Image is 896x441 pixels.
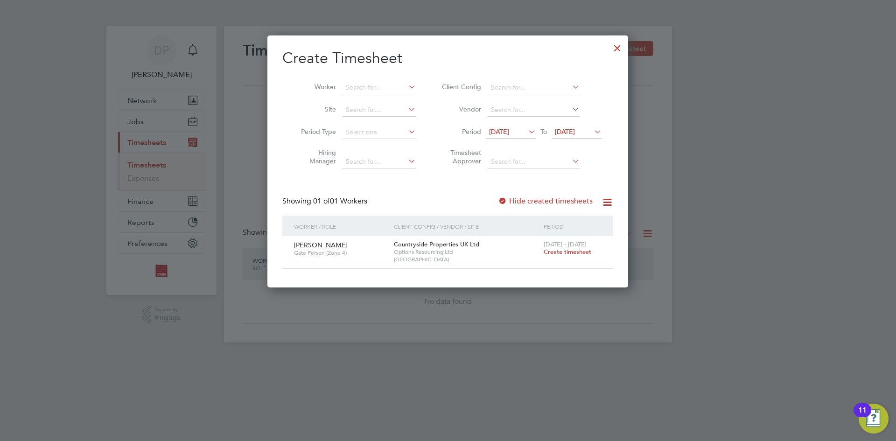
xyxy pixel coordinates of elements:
[859,404,889,434] button: Open Resource Center, 11 new notifications
[343,155,416,168] input: Search for...
[294,241,348,249] span: [PERSON_NAME]
[294,249,387,257] span: Gate Person (Zone 4)
[343,81,416,94] input: Search for...
[294,148,336,165] label: Hiring Manager
[313,196,330,206] span: 01 of
[439,127,481,136] label: Period
[392,216,541,237] div: Client Config / Vendor / Site
[498,196,593,206] label: Hide created timesheets
[439,83,481,91] label: Client Config
[439,105,481,113] label: Vendor
[488,104,580,117] input: Search for...
[544,240,587,248] span: [DATE] - [DATE]
[294,105,336,113] label: Site
[343,126,416,139] input: Select one
[394,248,539,256] span: Options Resourcing Ltd
[294,83,336,91] label: Worker
[282,49,613,68] h2: Create Timesheet
[313,196,367,206] span: 01 Workers
[394,240,479,248] span: Countryside Properties UK Ltd
[555,127,575,136] span: [DATE]
[343,104,416,117] input: Search for...
[439,148,481,165] label: Timesheet Approver
[489,127,509,136] span: [DATE]
[858,410,867,422] div: 11
[282,196,369,206] div: Showing
[488,155,580,168] input: Search for...
[544,248,591,256] span: Create timesheet
[292,216,392,237] div: Worker / Role
[538,126,550,138] span: To
[294,127,336,136] label: Period Type
[541,216,604,237] div: Period
[488,81,580,94] input: Search for...
[394,256,539,263] span: [GEOGRAPHIC_DATA]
